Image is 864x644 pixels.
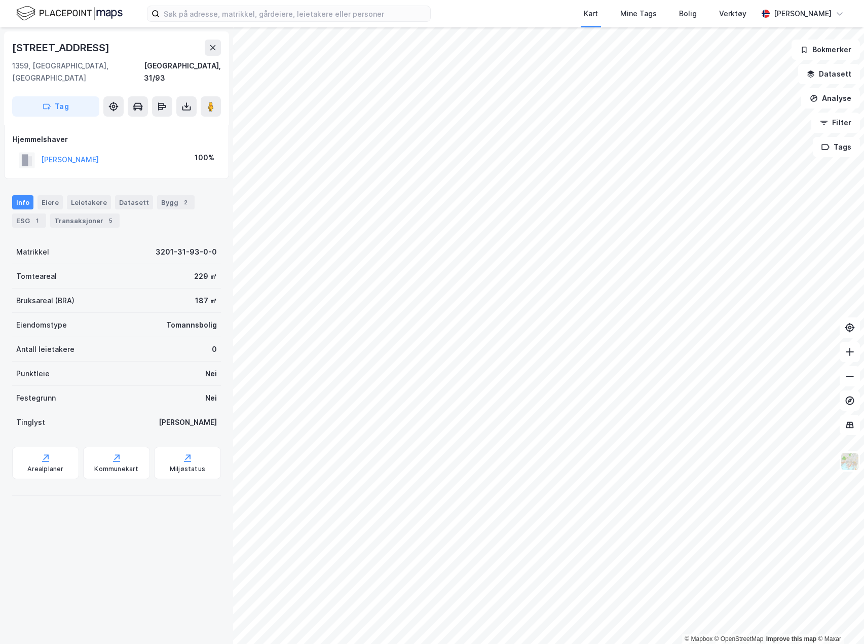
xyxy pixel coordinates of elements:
[94,465,138,473] div: Kommunekart
[160,6,430,21] input: Søk på adresse, matrikkel, gårdeiere, leietakere eller personer
[715,635,764,642] a: OpenStreetMap
[679,8,697,20] div: Bolig
[766,635,816,642] a: Improve this map
[16,392,56,404] div: Festegrunn
[205,392,217,404] div: Nei
[170,465,205,473] div: Miljøstatus
[195,152,214,164] div: 100%
[27,465,63,473] div: Arealplaner
[16,295,74,307] div: Bruksareal (BRA)
[16,270,57,282] div: Tomteareal
[813,595,864,644] iframe: Chat Widget
[16,5,123,22] img: logo.f888ab2527a4732fd821a326f86c7f29.svg
[16,368,50,380] div: Punktleie
[157,195,195,209] div: Bygg
[205,368,217,380] div: Nei
[212,343,217,355] div: 0
[13,133,220,146] div: Hjemmelshaver
[195,295,217,307] div: 187 ㎡
[801,88,860,109] button: Analyse
[792,40,860,60] button: Bokmerker
[813,595,864,644] div: Kontrollprogram for chat
[144,60,221,84] div: [GEOGRAPHIC_DATA], 31/93
[16,246,49,258] div: Matrikkel
[67,195,111,209] div: Leietakere
[12,40,111,56] div: [STREET_ADDRESS]
[32,216,42,226] div: 1
[685,635,712,642] a: Mapbox
[811,113,860,133] button: Filter
[16,343,74,355] div: Antall leietakere
[840,452,859,471] img: Z
[166,319,217,331] div: Tomannsbolig
[12,60,144,84] div: 1359, [GEOGRAPHIC_DATA], [GEOGRAPHIC_DATA]
[194,270,217,282] div: 229 ㎡
[156,246,217,258] div: 3201-31-93-0-0
[798,64,860,84] button: Datasett
[180,197,191,207] div: 2
[620,8,657,20] div: Mine Tags
[115,195,153,209] div: Datasett
[16,319,67,331] div: Eiendomstype
[50,213,120,228] div: Transaksjoner
[12,213,46,228] div: ESG
[813,137,860,157] button: Tags
[16,416,45,428] div: Tinglyst
[159,416,217,428] div: [PERSON_NAME]
[105,216,116,226] div: 5
[774,8,832,20] div: [PERSON_NAME]
[584,8,598,20] div: Kart
[37,195,63,209] div: Eiere
[12,96,99,117] button: Tag
[719,8,746,20] div: Verktøy
[12,195,33,209] div: Info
